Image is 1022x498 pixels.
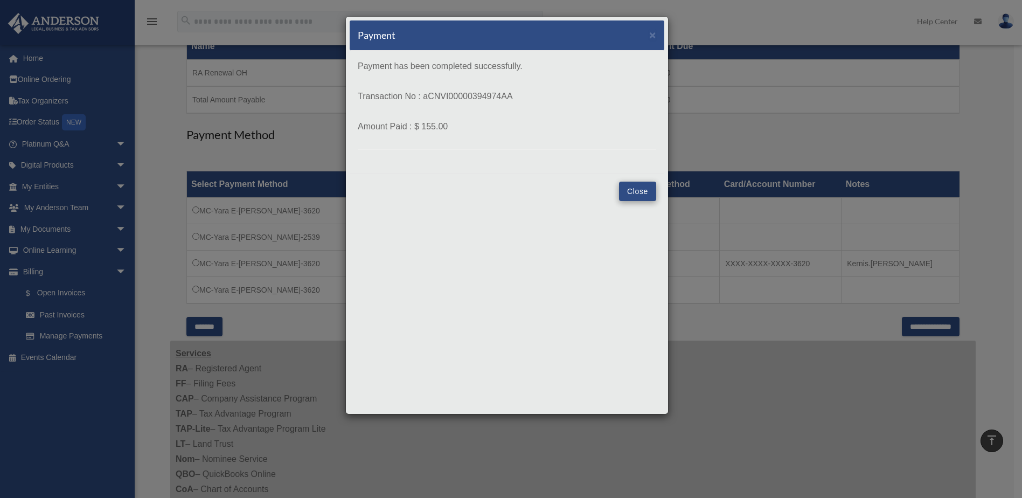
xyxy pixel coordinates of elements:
button: Close [649,29,656,40]
span: × [649,29,656,41]
p: Payment has been completed successfully. [358,59,656,74]
button: Close [619,182,656,201]
p: Transaction No : aCNVI00000394974AA [358,89,656,104]
h5: Payment [358,29,395,42]
p: Amount Paid : $ 155.00 [358,119,656,134]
